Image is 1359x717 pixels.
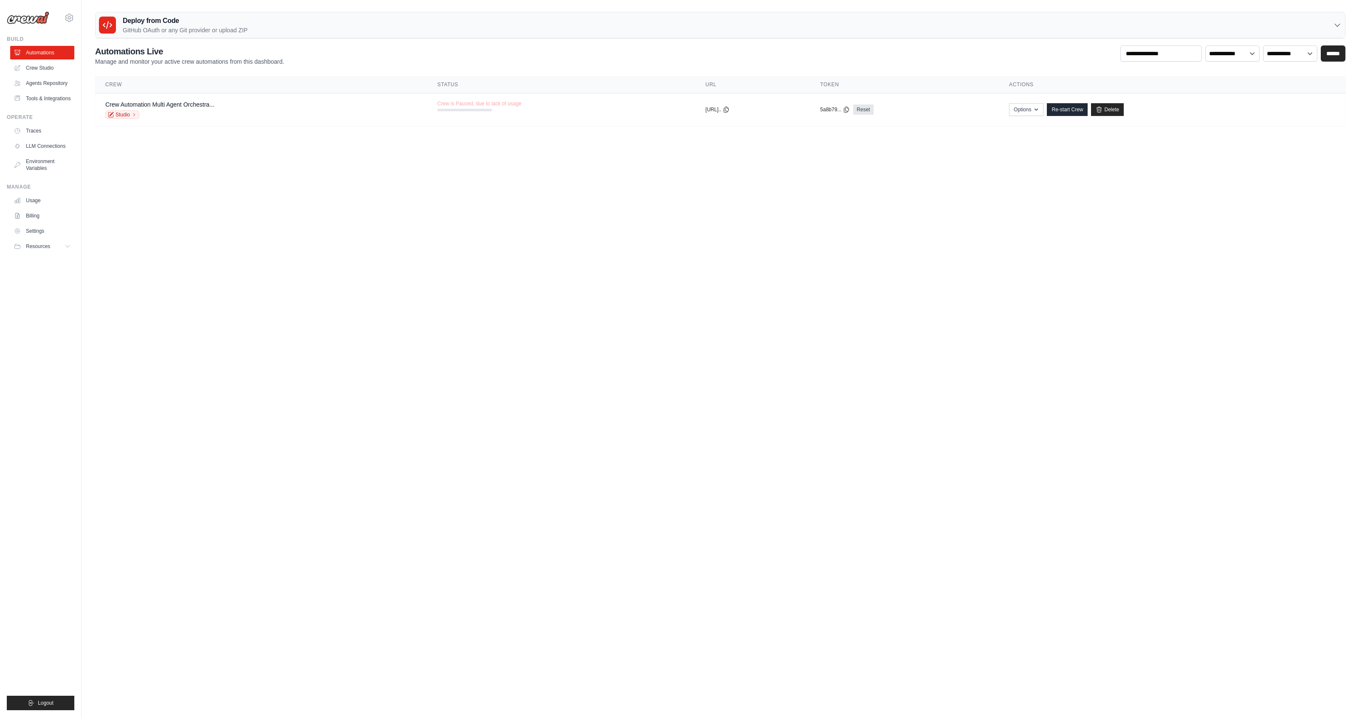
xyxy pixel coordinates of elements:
[10,139,74,153] a: LLM Connections
[10,92,74,105] a: Tools & Integrations
[7,696,74,710] button: Logout
[105,110,139,119] a: Studio
[999,76,1345,93] th: Actions
[7,36,74,42] div: Build
[10,240,74,253] button: Resources
[123,16,248,26] h3: Deploy from Code
[10,46,74,59] a: Automations
[7,183,74,190] div: Manage
[105,101,214,108] a: Crew Automation Multi Agent Orchestra...
[95,76,427,93] th: Crew
[853,104,873,115] a: Reset
[95,45,284,57] h2: Automations Live
[10,224,74,238] a: Settings
[10,194,74,207] a: Usage
[95,57,284,66] p: Manage and monitor your active crew automations from this dashboard.
[10,61,74,75] a: Crew Studio
[10,155,74,175] a: Environment Variables
[427,76,695,93] th: Status
[7,114,74,121] div: Operate
[1091,103,1124,116] a: Delete
[7,11,49,24] img: Logo
[38,700,54,706] span: Logout
[1047,103,1088,116] a: Re-start Crew
[1009,103,1043,116] button: Options
[437,100,522,107] span: Crew is Paused, due to lack of usage
[810,76,999,93] th: Token
[10,76,74,90] a: Agents Repository
[10,124,74,138] a: Traces
[820,106,850,113] button: 5a8b79...
[123,26,248,34] p: GitHub OAuth or any Git provider or upload ZIP
[695,76,810,93] th: URL
[10,209,74,223] a: Billing
[26,243,50,250] span: Resources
